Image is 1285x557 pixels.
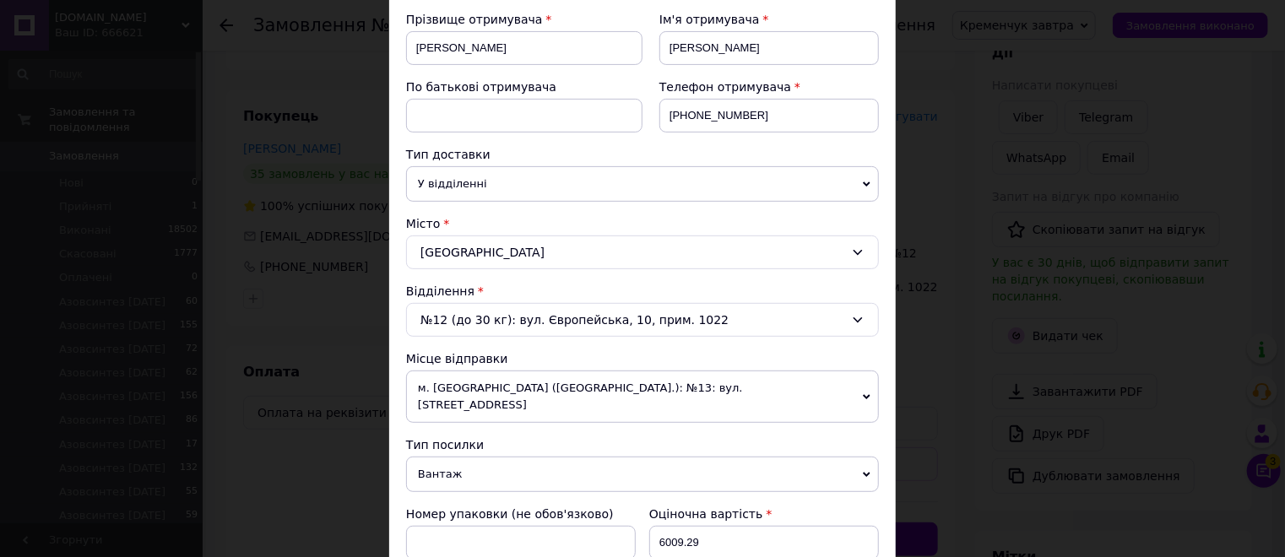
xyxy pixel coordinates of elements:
span: Вантаж [406,457,879,492]
span: Тип посилки [406,438,484,452]
span: Ім'я отримувача [659,13,760,26]
span: м. [GEOGRAPHIC_DATA] ([GEOGRAPHIC_DATA].): №13: вул. [STREET_ADDRESS] [406,370,879,423]
input: +380 [659,99,879,132]
div: Оціночна вартість [649,506,879,522]
span: Телефон отримувача [659,80,791,94]
span: Тип доставки [406,148,491,161]
div: Відділення [406,283,879,300]
div: [GEOGRAPHIC_DATA] [406,235,879,269]
span: Місце відправки [406,352,508,365]
span: У відділенні [406,166,879,202]
div: №12 (до 30 кг): вул. Європейська, 10, прим. 1022 [406,303,879,337]
span: По батькові отримувача [406,80,556,94]
div: Номер упаковки (не обов'язково) [406,506,636,522]
span: Прізвище отримувача [406,13,543,26]
div: Місто [406,215,879,232]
